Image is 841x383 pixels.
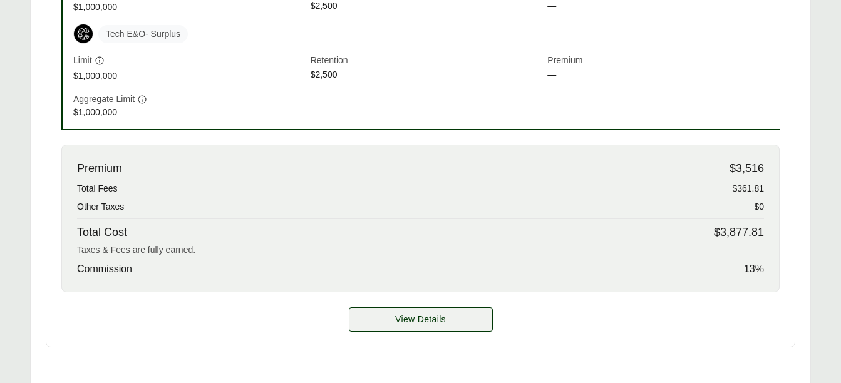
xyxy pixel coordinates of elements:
span: $361.81 [732,182,764,195]
span: Commission [77,262,132,277]
span: Retention [311,54,543,68]
button: View Details [349,307,493,332]
a: Coalition details [349,307,493,332]
span: 13 % [744,262,764,277]
span: Total Fees [77,182,118,195]
span: $1,000,000 [73,106,306,119]
span: $3,516 [730,160,764,177]
span: Other Taxes [77,200,124,213]
span: Total Cost [77,224,127,241]
span: Limit [73,54,92,67]
span: Premium [547,54,780,68]
span: Tech E&O - Surplus [98,25,188,43]
span: $3,877.81 [714,224,764,241]
span: View Details [395,313,446,326]
span: $2,500 [311,68,543,83]
span: $1,000,000 [73,1,306,14]
div: Taxes & Fees are fully earned. [77,243,764,257]
span: $0 [754,200,764,213]
span: Aggregate Limit [73,93,135,106]
span: $1,000,000 [73,69,306,83]
img: Coalition [74,24,93,43]
span: Premium [77,160,122,177]
span: — [547,68,780,83]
